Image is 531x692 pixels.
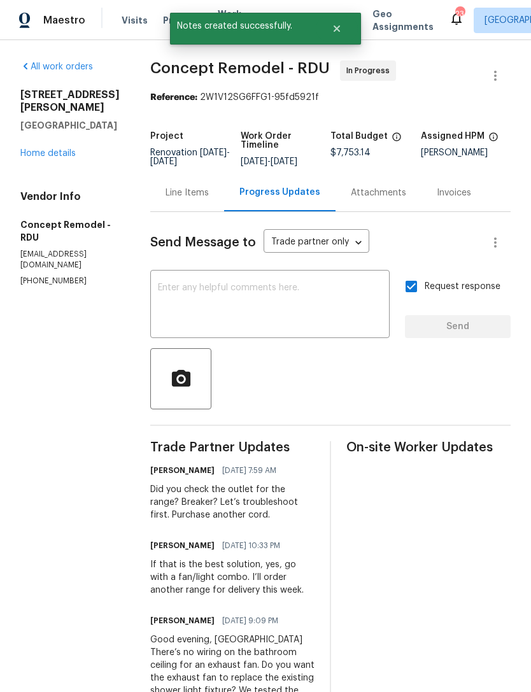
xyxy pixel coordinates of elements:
span: On-site Worker Updates [346,441,511,454]
span: [DATE] [150,157,177,166]
a: Home details [20,149,76,158]
div: Progress Updates [239,186,320,199]
h5: Project [150,132,183,141]
div: 2W1V12SG6FFG1-95fd5921f [150,91,511,104]
span: [DATE] [200,148,227,157]
span: Geo Assignments [372,8,434,33]
div: Trade partner only [264,232,369,253]
div: Line Items [166,187,209,199]
p: [EMAIL_ADDRESS][DOMAIN_NAME] [20,249,120,271]
h5: Total Budget [330,132,388,141]
a: All work orders [20,62,93,71]
span: Request response [425,280,500,293]
span: [DATE] 9:09 PM [222,614,278,627]
span: In Progress [346,64,395,77]
div: If that is the best solution, yes, go with a fan/light combo. I’ll order another range for delive... [150,558,315,597]
span: Trade Partner Updates [150,441,315,454]
h5: Assigned HPM [421,132,485,141]
span: Renovation [150,148,230,166]
span: The hpm assigned to this work order. [488,132,499,148]
h6: [PERSON_NAME] [150,614,215,627]
span: [DATE] [271,157,297,166]
button: Close [316,16,358,41]
h5: [GEOGRAPHIC_DATA] [20,119,120,132]
span: Maestro [43,14,85,27]
p: [PHONE_NUMBER] [20,276,120,286]
div: Invoices [437,187,471,199]
span: - [241,157,297,166]
span: Work Orders [218,8,250,33]
div: Did you check the outlet for the range? Breaker? Let’s troubleshoot first. Purchase another cord. [150,483,315,521]
div: [PERSON_NAME] [421,148,511,157]
span: Concept Remodel - RDU [150,60,330,76]
span: - [150,148,230,166]
h4: Vendor Info [20,190,120,203]
span: The total cost of line items that have been proposed by Opendoor. This sum includes line items th... [392,132,402,148]
span: [DATE] 7:59 AM [222,464,276,477]
span: Send Message to [150,236,256,249]
span: $7,753.14 [330,148,371,157]
h6: [PERSON_NAME] [150,464,215,477]
span: [DATE] 10:33 PM [222,539,280,552]
div: Attachments [351,187,406,199]
h6: [PERSON_NAME] [150,539,215,552]
b: Reference: [150,93,197,102]
span: Visits [122,14,148,27]
span: Projects [163,14,202,27]
h2: [STREET_ADDRESS][PERSON_NAME] [20,88,120,114]
span: Notes created successfully. [170,13,316,39]
h5: Work Order Timeline [241,132,331,150]
span: [DATE] [241,157,267,166]
h5: Concept Remodel - RDU [20,218,120,244]
div: 23 [455,8,464,20]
